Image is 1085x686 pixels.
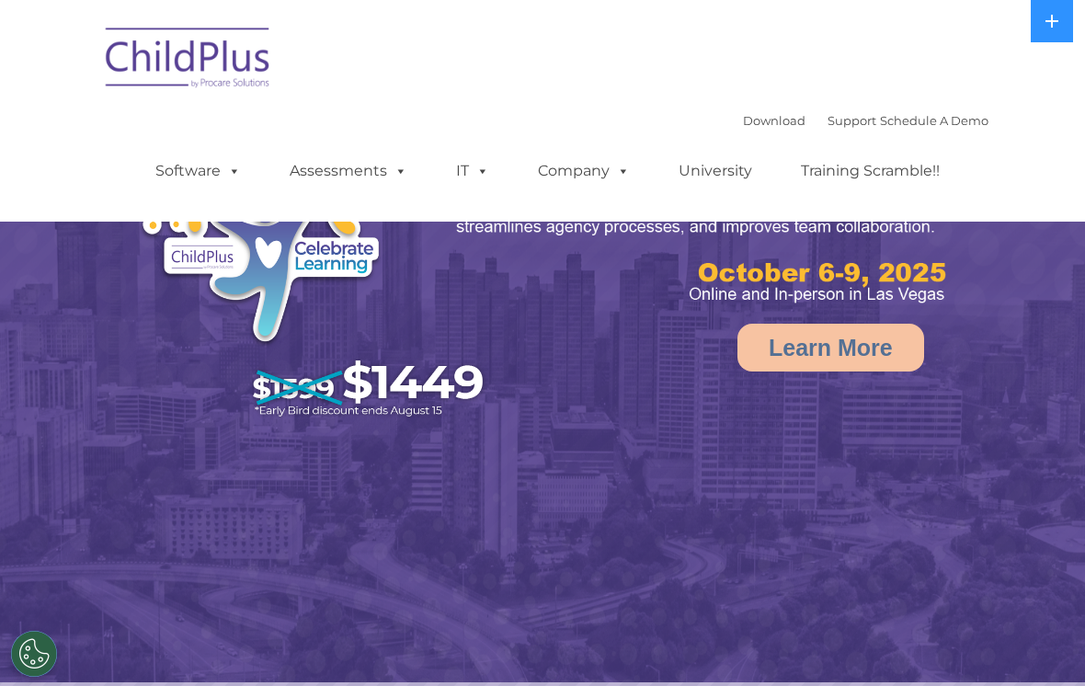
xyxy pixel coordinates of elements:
[880,113,988,128] a: Schedule A Demo
[828,113,876,128] a: Support
[438,153,508,189] a: IT
[271,153,426,189] a: Assessments
[743,113,988,128] font: |
[97,15,280,107] img: ChildPlus by Procare Solutions
[11,631,57,677] button: Cookies Settings
[520,153,648,189] a: Company
[743,113,805,128] a: Download
[782,153,958,189] a: Training Scramble!!
[660,153,771,189] a: University
[737,324,924,372] a: Learn More
[137,153,259,189] a: Software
